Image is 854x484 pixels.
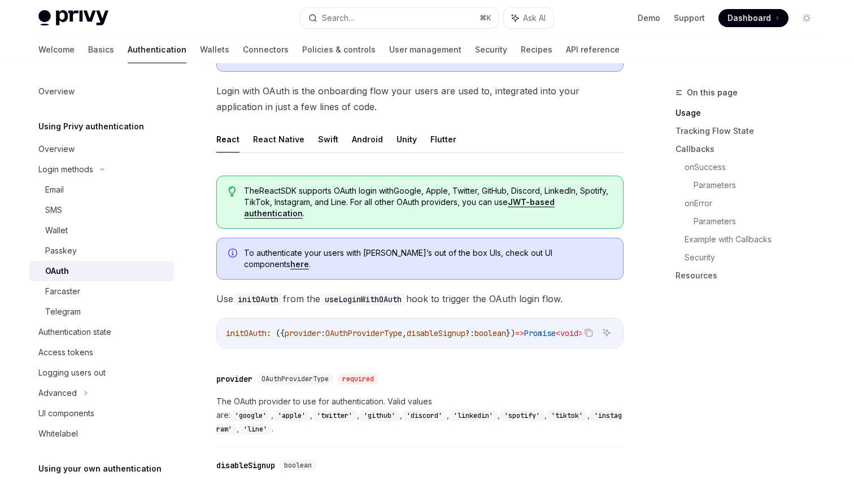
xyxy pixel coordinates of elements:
[359,410,400,421] code: 'github'
[216,83,624,115] span: Login with OAuth is the onboarding flow your users are used to, integrated into your application ...
[389,36,461,63] a: User management
[676,267,825,285] a: Resources
[88,36,114,63] a: Basics
[290,259,309,269] a: here
[230,410,271,421] code: 'google'
[318,126,338,152] button: Swift
[396,126,417,152] button: Unity
[29,424,174,444] a: Whitelabel
[216,373,252,385] div: provider
[480,14,491,23] span: ⌘ K
[45,244,77,258] div: Passkey
[38,85,75,98] div: Overview
[798,9,816,27] button: Toggle dark mode
[521,36,552,63] a: Recipes
[449,410,498,421] code: 'linkedin'
[430,126,456,152] button: Flutter
[465,328,474,338] span: ?:
[676,140,825,158] a: Callbacks
[267,328,285,338] span: : ({
[312,410,357,421] code: 'twitter'
[29,363,174,383] a: Logging users out
[38,427,78,441] div: Whitelabel
[694,212,825,230] a: Parameters
[38,407,94,420] div: UI components
[29,241,174,261] a: Passkey
[244,247,612,270] span: To authenticate your users with [PERSON_NAME]’s out of the box UIs, check out UI components .
[687,86,738,99] span: On this page
[45,224,68,237] div: Wallet
[504,8,554,28] button: Ask AI
[29,261,174,281] a: OAuth
[685,194,825,212] a: onError
[244,185,612,219] span: The React SDK supports OAuth login with Google, Apple, Twitter, GitHub, Discord, LinkedIn, Spotif...
[727,12,771,24] span: Dashboard
[300,8,498,28] button: Search...⌘K
[694,176,825,194] a: Parameters
[38,163,93,176] div: Login methods
[228,186,236,197] svg: Tip
[578,328,583,338] span: >
[547,410,587,421] code: 'tiktok'
[216,291,624,307] span: Use from the hook to trigger the OAuth login flow.
[29,220,174,241] a: Wallet
[38,142,75,156] div: Overview
[243,36,289,63] a: Connectors
[45,203,62,217] div: SMS
[402,328,407,338] span: ,
[524,328,556,338] span: Promise
[676,104,825,122] a: Usage
[474,328,506,338] span: boolean
[515,328,524,338] span: =>
[338,373,378,385] div: required
[523,12,546,24] span: Ask AI
[38,366,106,380] div: Logging users out
[685,230,825,248] a: Example with Callbacks
[29,302,174,322] a: Telegram
[638,12,660,24] a: Demo
[38,325,111,339] div: Authentication state
[320,293,406,306] code: useLoginWithOAuth
[38,386,77,400] div: Advanced
[29,322,174,342] a: Authentication state
[233,293,283,306] code: initOAuth
[45,305,81,319] div: Telegram
[228,248,239,260] svg: Info
[29,342,174,363] a: Access tokens
[556,328,560,338] span: <
[284,461,312,470] span: boolean
[253,126,304,152] button: React Native
[302,36,376,63] a: Policies & controls
[407,328,465,338] span: disableSignup
[506,328,515,338] span: })
[676,122,825,140] a: Tracking Flow State
[560,328,578,338] span: void
[45,285,80,298] div: Farcaster
[200,36,229,63] a: Wallets
[216,395,624,435] span: The OAuth provider to use for authentication. Valid values are: , , , , , , , , , .
[685,158,825,176] a: onSuccess
[29,281,174,302] a: Farcaster
[45,183,64,197] div: Email
[321,328,325,338] span: :
[500,410,544,421] code: 'spotify'
[29,200,174,220] a: SMS
[262,374,329,383] span: OAuthProviderType
[38,346,93,359] div: Access tokens
[475,36,507,63] a: Security
[38,120,144,133] h5: Using Privy authentication
[226,328,267,338] span: initOAuth
[273,410,310,421] code: 'apple'
[38,10,108,26] img: light logo
[216,126,239,152] button: React
[402,410,447,421] code: 'discord'
[128,36,186,63] a: Authentication
[29,139,174,159] a: Overview
[216,460,275,471] div: disableSignup
[352,126,383,152] button: Android
[599,325,614,340] button: Ask AI
[45,264,69,278] div: OAuth
[718,9,788,27] a: Dashboard
[38,36,75,63] a: Welcome
[29,403,174,424] a: UI components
